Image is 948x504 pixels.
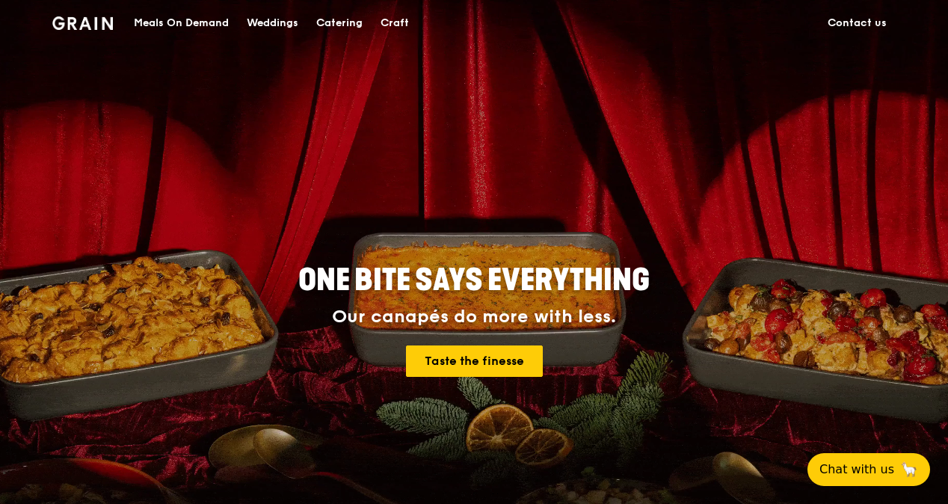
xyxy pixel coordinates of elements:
div: Weddings [247,1,298,46]
a: Craft [372,1,418,46]
span: 🦙 [900,461,918,479]
button: Chat with us🦙 [807,453,930,486]
div: Our canapés do more with less. [205,307,743,328]
a: Weddings [238,1,307,46]
div: Craft [381,1,409,46]
span: ONE BITE SAYS EVERYTHING [298,262,650,298]
div: Meals On Demand [134,1,229,46]
a: Contact us [819,1,896,46]
div: Catering [316,1,363,46]
span: Chat with us [819,461,894,479]
a: Catering [307,1,372,46]
img: Grain [52,16,113,30]
a: Taste the finesse [406,345,543,377]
